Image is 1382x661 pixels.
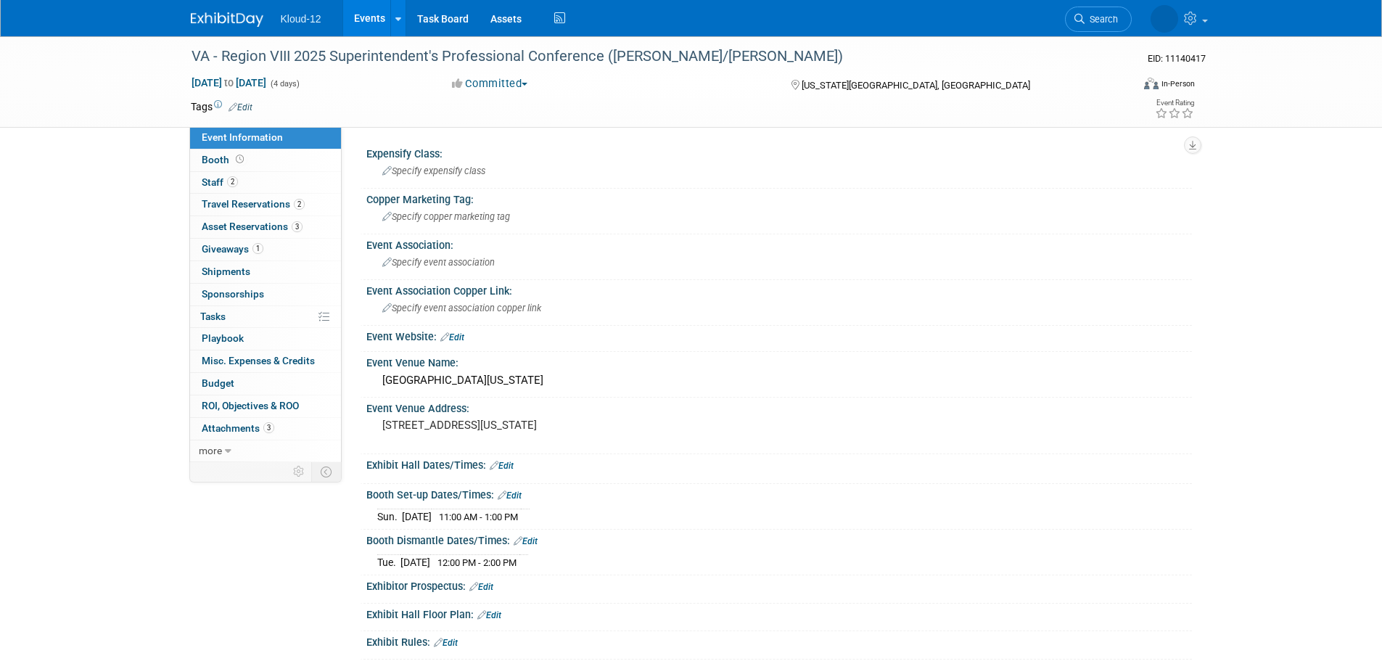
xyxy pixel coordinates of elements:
span: Specify event association [382,257,495,268]
button: Committed [447,76,533,91]
div: Event Association: [366,234,1192,253]
a: Booth [190,149,341,171]
span: to [222,77,236,89]
img: Format-Inperson.png [1144,78,1159,89]
span: Booth [202,154,247,165]
a: Giveaways1 [190,239,341,260]
a: Edit [514,536,538,546]
span: Booth not reserved yet [233,154,247,165]
a: Edit [229,102,252,112]
span: 1 [252,243,263,254]
div: Event Rating [1155,99,1194,107]
span: (4 days) [269,79,300,89]
span: Shipments [202,266,250,277]
div: Exhibit Rules: [366,631,1192,650]
a: Edit [469,582,493,592]
span: Playbook [202,332,244,344]
td: Tags [191,99,252,114]
img: Kelli Martines [1151,5,1178,33]
a: more [190,440,341,462]
a: Asset Reservations3 [190,216,341,238]
td: [DATE] [400,554,430,570]
span: 12:00 PM - 2:00 PM [437,557,517,568]
div: Event Format [1046,75,1196,97]
span: Specify copper marketing tag [382,211,510,222]
a: Attachments3 [190,418,341,440]
div: Event Website: [366,326,1192,345]
span: 2 [294,199,305,210]
span: Budget [202,377,234,389]
td: [DATE] [402,509,432,524]
a: Edit [434,638,458,648]
span: Kloud-12 [281,13,321,25]
div: Booth Set-up Dates/Times: [366,484,1192,503]
div: [GEOGRAPHIC_DATA][US_STATE] [377,369,1181,392]
div: Copper Marketing Tag: [366,189,1192,207]
pre: [STREET_ADDRESS][US_STATE] [382,419,694,432]
a: Edit [440,332,464,342]
a: Search [1065,7,1132,32]
a: Staff2 [190,172,341,194]
a: Edit [477,610,501,620]
a: Event Information [190,127,341,149]
span: Specify event association copper link [382,303,541,313]
a: Shipments [190,261,341,283]
a: Playbook [190,328,341,350]
span: Misc. Expenses & Credits [202,355,315,366]
td: Toggle Event Tabs [311,462,341,481]
div: Exhibitor Prospectus: [366,575,1192,594]
div: Exhibit Hall Dates/Times: [366,454,1192,473]
div: Booth Dismantle Dates/Times: [366,530,1192,549]
span: 3 [292,221,303,232]
span: 2 [227,176,238,187]
td: Personalize Event Tab Strip [287,462,312,481]
a: Budget [190,373,341,395]
div: In-Person [1161,78,1195,89]
span: Event Information [202,131,283,143]
span: Specify expensify class [382,165,485,176]
span: [US_STATE][GEOGRAPHIC_DATA], [GEOGRAPHIC_DATA] [802,80,1030,91]
span: Sponsorships [202,288,264,300]
span: Tasks [200,311,226,322]
span: Travel Reservations [202,198,305,210]
a: Edit [490,461,514,471]
a: Tasks [190,306,341,328]
span: Search [1085,14,1118,25]
a: Sponsorships [190,284,341,305]
span: 11:00 AM - 1:00 PM [439,512,518,522]
td: Tue. [377,554,400,570]
div: Event Venue Address: [366,398,1192,416]
div: Expensify Class: [366,143,1192,161]
div: Exhibit Hall Floor Plan: [366,604,1192,623]
img: ExhibitDay [191,12,263,27]
span: ROI, Objectives & ROO [202,400,299,411]
a: ROI, Objectives & ROO [190,395,341,417]
span: Attachments [202,422,274,434]
span: 3 [263,422,274,433]
span: Event ID: 11140417 [1148,53,1206,64]
div: VA - Region VIII 2025 Superintendent's Professional Conference ([PERSON_NAME]/[PERSON_NAME]) [186,44,1110,70]
span: Giveaways [202,243,263,255]
a: Travel Reservations2 [190,194,341,215]
td: Sun. [377,509,402,524]
div: Event Association Copper Link: [366,280,1192,298]
a: Misc. Expenses & Credits [190,350,341,372]
span: [DATE] [DATE] [191,76,267,89]
span: Staff [202,176,238,188]
a: Edit [498,490,522,501]
span: Asset Reservations [202,221,303,232]
div: Event Venue Name: [366,352,1192,370]
span: more [199,445,222,456]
